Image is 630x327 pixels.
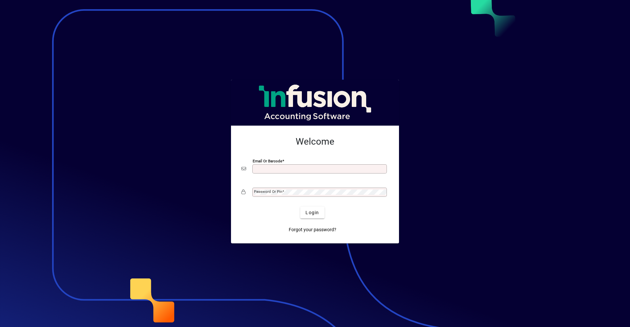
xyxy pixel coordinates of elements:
[305,209,319,216] span: Login
[286,224,339,235] a: Forgot your password?
[289,226,336,233] span: Forgot your password?
[241,136,388,147] h2: Welcome
[253,159,282,163] mat-label: Email or Barcode
[254,189,282,194] mat-label: Password or Pin
[300,207,324,218] button: Login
